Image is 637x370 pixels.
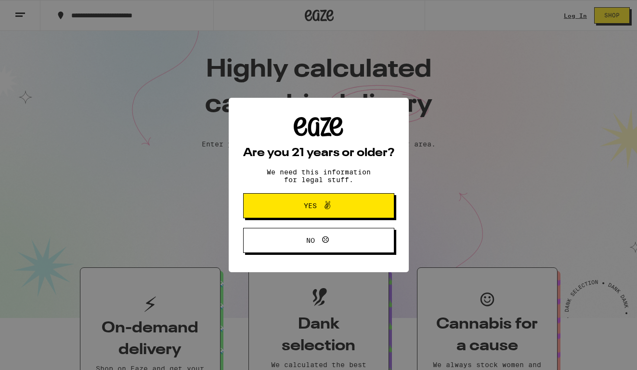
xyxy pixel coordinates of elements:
span: Yes [304,202,317,209]
span: No [306,237,315,244]
h2: Are you 21 years or older? [243,147,394,159]
span: Hi. Need any help? [6,7,69,14]
button: Yes [243,193,394,218]
p: We need this information for legal stuff. [259,168,379,184]
button: No [243,228,394,253]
